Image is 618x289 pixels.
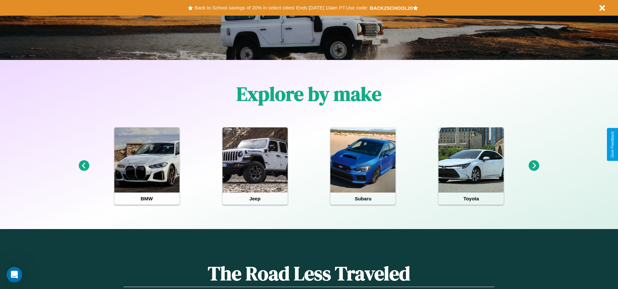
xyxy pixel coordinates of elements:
[438,193,504,205] h4: Toyota
[193,3,369,12] button: Back to School savings of 20% in select cities! Ends [DATE] 10am PT.Use code:
[610,131,615,158] div: Give Feedback
[370,5,413,11] b: BACK2SCHOOL20
[330,193,395,205] h4: Subaru
[7,267,22,282] iframe: Intercom live chat
[237,80,381,107] h1: Explore by make
[223,193,288,205] h4: Jeep
[123,260,494,287] h1: The Road Less Traveled
[114,193,180,205] h4: BMW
